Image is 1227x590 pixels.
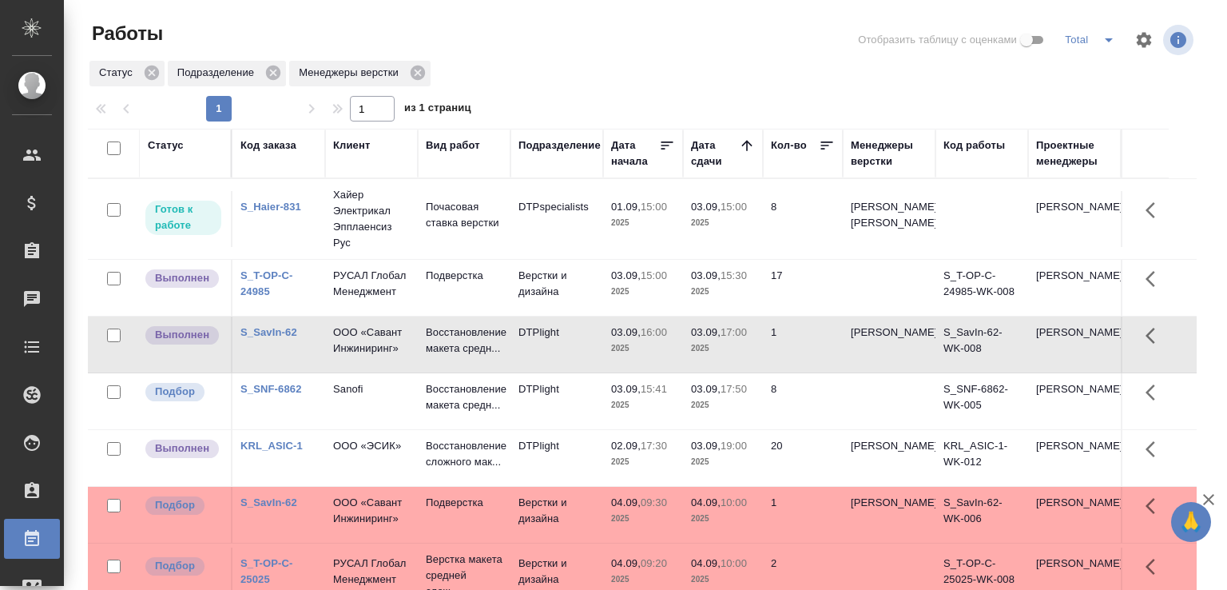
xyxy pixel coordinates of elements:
td: Верстки и дизайна [510,260,603,316]
a: S_T-OP-C-25025 [240,557,293,585]
td: 20 [763,430,843,486]
td: DTPlight [510,317,603,373]
p: Подверстка [426,268,502,284]
p: [PERSON_NAME] [851,495,927,511]
p: РУСАЛ Глобал Менеджмент [333,268,410,300]
div: split button [1061,27,1125,53]
div: Менеджеры верстки [289,61,431,86]
p: 01.09, [611,201,641,213]
a: S_Haier-831 [240,201,301,213]
p: 10:00 [721,557,747,569]
p: 17:50 [721,383,747,395]
p: Восстановление макета средн... [426,325,502,357]
td: 8 [763,373,843,429]
td: [PERSON_NAME] [1028,317,1121,373]
p: 2025 [611,397,675,413]
span: Посмотреть информацию [1163,25,1197,55]
button: Здесь прячутся важные кнопки [1136,487,1174,525]
div: Менеджеры верстки [851,138,927,169]
p: 03.09, [691,269,721,281]
span: 🙏 [1177,505,1205,539]
td: [PERSON_NAME] [1028,260,1121,316]
p: 03.09, [691,326,721,338]
td: 8 [763,191,843,247]
div: Вид работ [426,138,480,153]
button: Здесь прячутся важные кнопки [1136,548,1174,586]
p: 15:41 [641,383,667,395]
p: Выполнен [155,327,209,343]
p: 03.09, [611,383,641,395]
div: Можно подбирать исполнителей [144,556,223,577]
div: Клиент [333,138,370,153]
p: Почасовая ставка верстки [426,199,502,231]
div: Исполнитель завершил работу [144,325,223,346]
a: S_T-OP-C-24985 [240,269,293,297]
p: 10:00 [721,496,747,508]
div: Код работы [943,138,1005,153]
div: Подразделение [168,61,286,86]
p: Подбор [155,497,195,513]
p: 15:00 [641,269,667,281]
p: 09:30 [641,496,667,508]
p: 04.09, [691,496,721,508]
button: 🙏 [1171,502,1211,542]
p: Восстановление сложного мак... [426,438,502,470]
button: Здесь прячутся важные кнопки [1136,191,1174,229]
p: [PERSON_NAME] [851,325,927,341]
p: 2025 [691,454,755,470]
td: KRL_ASIC-1-WK-012 [935,430,1028,486]
p: Восстановление макета средн... [426,381,502,413]
td: 1 [763,317,843,373]
div: Можно подбирать исполнителей [144,495,223,516]
p: 04.09, [611,557,641,569]
p: РУСАЛ Глобал Менеджмент [333,556,410,588]
div: Подразделение [518,138,601,153]
p: 2025 [691,511,755,527]
td: DTPlight [510,373,603,429]
p: 2025 [611,511,675,527]
p: 2025 [611,454,675,470]
div: Проектные менеджеры [1036,138,1113,169]
p: 03.09, [691,201,721,213]
div: Исполнитель завершил работу [144,268,223,289]
p: 03.09, [691,383,721,395]
td: S_SNF-6862-WK-005 [935,373,1028,429]
p: 15:00 [641,201,667,213]
div: Можно подбирать исполнителей [144,381,223,403]
p: 17:00 [721,326,747,338]
p: 2025 [611,284,675,300]
td: S_T-OP-C-24985-WK-008 [935,260,1028,316]
a: KRL_ASIC-1 [240,440,303,452]
a: S_SavIn-62 [240,496,297,508]
p: Подразделение [177,65,260,81]
div: Исполнитель может приступить к работе [144,199,223,237]
button: Здесь прячутся важные кнопки [1136,430,1174,468]
td: Верстки и дизайна [510,487,603,543]
td: DTPspecialists [510,191,603,247]
p: [PERSON_NAME] [851,438,927,454]
p: 16:00 [641,326,667,338]
div: Исполнитель завершил работу [144,438,223,460]
p: 17:30 [641,440,667,452]
p: Выполнен [155,270,209,286]
p: 2025 [611,215,675,231]
div: Код заказа [240,138,296,153]
p: 09:20 [641,557,667,569]
div: Статус [89,61,165,86]
div: Кол-во [771,138,807,153]
p: 15:00 [721,201,747,213]
td: S_SavIn-62-WK-008 [935,317,1028,373]
td: [PERSON_NAME] [1028,191,1121,247]
p: 03.09, [691,440,721,452]
p: ООО «Савант Инжиниринг» [333,495,410,527]
a: S_SNF-6862 [240,383,302,395]
p: 04.09, [691,557,721,569]
td: [PERSON_NAME] [1028,430,1121,486]
p: ООО «ЭСИК» [333,438,410,454]
p: Подбор [155,384,195,400]
td: S_SavIn-62-WK-006 [935,487,1028,543]
p: 04.09, [611,496,641,508]
p: 2025 [691,284,755,300]
p: Подверстка [426,495,502,511]
p: 2025 [691,397,755,413]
